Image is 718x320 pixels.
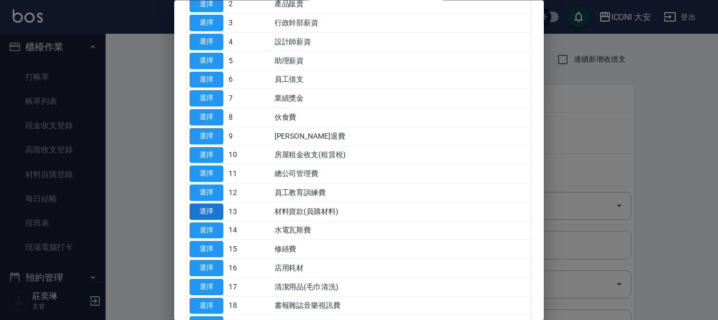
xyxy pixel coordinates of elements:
td: 17 [226,278,272,297]
td: 伙食費 [272,108,531,127]
td: 水電瓦斯費 [272,221,531,240]
td: 業績獎金 [272,89,531,108]
td: 員工借支 [272,71,531,90]
td: 房屋租金收支(租賃稅) [272,146,531,165]
button: 選擇 [190,166,223,182]
button: 選擇 [190,53,223,69]
button: 選擇 [190,298,223,314]
td: 員工教育訓練費 [272,183,531,202]
td: 11 [226,164,272,183]
button: 選擇 [190,128,223,144]
td: 7 [226,89,272,108]
td: 14 [226,221,272,240]
td: 總公司管理費 [272,164,531,183]
button: 選擇 [190,15,223,32]
td: 修繕費 [272,240,531,259]
td: 設計師薪資 [272,33,531,52]
button: 選擇 [190,34,223,51]
td: 行政幹部薪資 [272,14,531,33]
button: 選擇 [190,72,223,88]
td: 助理薪資 [272,52,531,71]
td: 13 [226,202,272,221]
td: 書報雜誌音樂視訊費 [272,297,531,316]
button: 選擇 [190,222,223,239]
button: 選擇 [190,91,223,107]
td: 清潔用品(毛巾清洗) [272,278,531,297]
td: 店用耗材 [272,259,531,278]
button: 選擇 [190,203,223,220]
td: 9 [226,127,272,146]
button: 選擇 [190,279,223,295]
td: 4 [226,33,272,52]
button: 選擇 [190,260,223,277]
td: 5 [226,52,272,71]
td: 6 [226,71,272,90]
td: 12 [226,183,272,202]
td: 材料貨款(員購材料) [272,202,531,221]
button: 選擇 [190,241,223,258]
td: 10 [226,146,272,165]
td: 15 [226,240,272,259]
td: 16 [226,259,272,278]
td: 3 [226,14,272,33]
button: 選擇 [190,185,223,201]
td: [PERSON_NAME]退費 [272,127,531,146]
td: 18 [226,297,272,316]
button: 選擇 [190,147,223,163]
button: 選擇 [190,110,223,126]
td: 8 [226,108,272,127]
